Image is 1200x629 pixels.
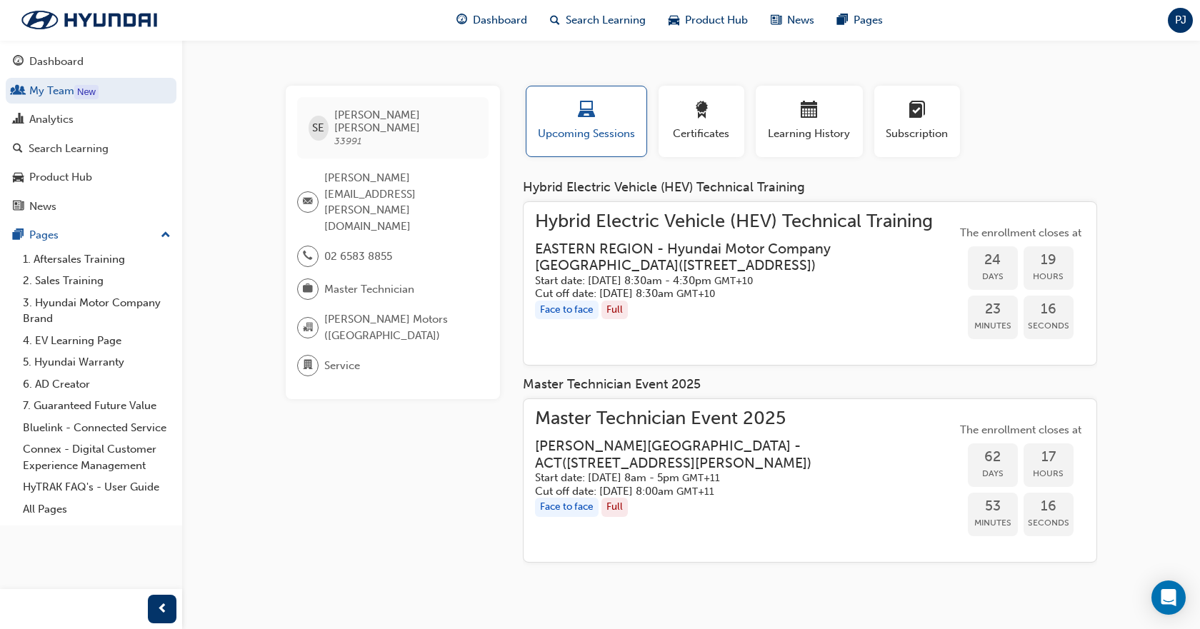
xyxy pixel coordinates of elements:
[473,12,527,29] span: Dashboard
[303,247,313,266] span: phone-icon
[854,12,883,29] span: Pages
[6,222,176,248] button: Pages
[324,170,477,234] span: [PERSON_NAME][EMAIL_ADDRESS][PERSON_NAME][DOMAIN_NAME]
[6,106,176,133] a: Analytics
[787,12,814,29] span: News
[17,330,176,352] a: 4. EV Learning Page
[6,164,176,191] a: Product Hub
[324,358,360,374] span: Service
[1024,449,1074,466] span: 17
[17,351,176,373] a: 5. Hyundai Warranty
[535,471,934,485] h5: Start date: [DATE] 8am - 5pm
[676,288,715,300] span: Australian Eastern Standard Time GMT+10
[669,11,679,29] span: car-icon
[29,198,56,215] div: News
[657,6,759,35] a: car-iconProduct Hub
[826,6,894,35] a: pages-iconPages
[334,135,361,147] span: 33991
[968,318,1018,334] span: Minutes
[29,54,84,70] div: Dashboard
[1024,268,1074,285] span: Hours
[303,356,313,375] span: department-icon
[956,422,1085,438] span: The enrollment closes at
[13,114,24,126] span: chart-icon
[6,136,176,162] a: Search Learning
[535,274,934,288] h5: Start date: [DATE] 8:30am - 4:30pm
[535,213,956,230] span: Hybrid Electric Vehicle (HEV) Technical Training
[1024,318,1074,334] span: Seconds
[535,301,599,320] div: Face to face
[74,85,99,99] div: Tooltip anchor
[566,12,646,29] span: Search Learning
[7,5,171,35] img: Trak
[874,86,960,157] button: Subscription
[601,301,628,320] div: Full
[17,438,176,476] a: Connex - Digital Customer Experience Management
[968,301,1018,318] span: 23
[17,248,176,271] a: 1. Aftersales Training
[968,252,1018,268] span: 24
[1024,301,1074,318] span: 16
[29,227,59,243] div: Pages
[1024,515,1074,531] span: Seconds
[685,12,748,29] span: Product Hub
[17,270,176,292] a: 2. Sales Training
[13,143,23,156] span: search-icon
[13,201,24,213] span: news-icon
[6,46,176,222] button: DashboardMy TeamAnalyticsSearch LearningProduct HubNews
[766,126,852,142] span: Learning History
[968,268,1018,285] span: Days
[535,213,1085,354] a: Hybrid Electric Vehicle (HEV) Technical TrainingEASTERN REGION - Hyundai Motor Company [GEOGRAPHI...
[17,417,176,439] a: Bluelink - Connected Service
[535,485,934,498] h5: Cut off date: [DATE] 8:00am
[324,311,477,343] span: [PERSON_NAME] Motors ([GEOGRAPHIC_DATA])
[968,515,1018,531] span: Minutes
[526,86,647,157] button: Upcoming Sessions
[535,241,934,274] h3: EASTERN REGION - Hyundai Motor Company [GEOGRAPHIC_DATA] ( [STREET_ADDRESS] )
[17,476,176,498] a: HyTRAK FAQ's - User Guide
[17,395,176,417] a: 7. Guaranteed Future Value
[456,11,467,29] span: guage-icon
[1024,498,1074,515] span: 16
[578,101,595,121] span: laptop-icon
[29,111,74,128] div: Analytics
[909,101,926,121] span: learningplan-icon
[17,498,176,520] a: All Pages
[968,466,1018,482] span: Days
[669,126,734,142] span: Certificates
[303,318,313,337] span: organisation-icon
[837,11,848,29] span: pages-icon
[682,472,720,484] span: Australian Eastern Daylight Time GMT+11
[659,86,744,157] button: Certificates
[601,498,628,517] div: Full
[539,6,657,35] a: search-iconSearch Learning
[1024,466,1074,482] span: Hours
[956,225,1085,241] span: The enrollment closes at
[535,411,1085,551] a: Master Technician Event 2025[PERSON_NAME][GEOGRAPHIC_DATA] - ACT([STREET_ADDRESS][PERSON_NAME])St...
[801,101,818,121] span: calendar-icon
[1151,580,1186,615] div: Open Intercom Messenger
[771,11,781,29] span: news-icon
[303,193,313,211] span: email-icon
[303,280,313,298] span: briefcase-icon
[535,287,934,301] h5: Cut off date: [DATE] 8:30am
[535,411,956,427] span: Master Technician Event 2025
[157,600,168,618] span: prev-icon
[1024,252,1074,268] span: 19
[535,498,599,517] div: Face to face
[17,292,176,330] a: 3. Hyundai Motor Company Brand
[968,449,1018,466] span: 62
[714,275,753,287] span: Australian Eastern Standard Time GMT+10
[885,126,949,142] span: Subscription
[693,101,710,121] span: award-icon
[523,180,1097,196] div: Hybrid Electric Vehicle (HEV) Technical Training
[6,49,176,75] a: Dashboard
[334,109,476,134] span: [PERSON_NAME] [PERSON_NAME]
[13,229,24,242] span: pages-icon
[324,248,392,265] span: 02 6583 8855
[312,120,324,136] span: SE
[968,498,1018,515] span: 53
[1168,8,1193,33] button: PJ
